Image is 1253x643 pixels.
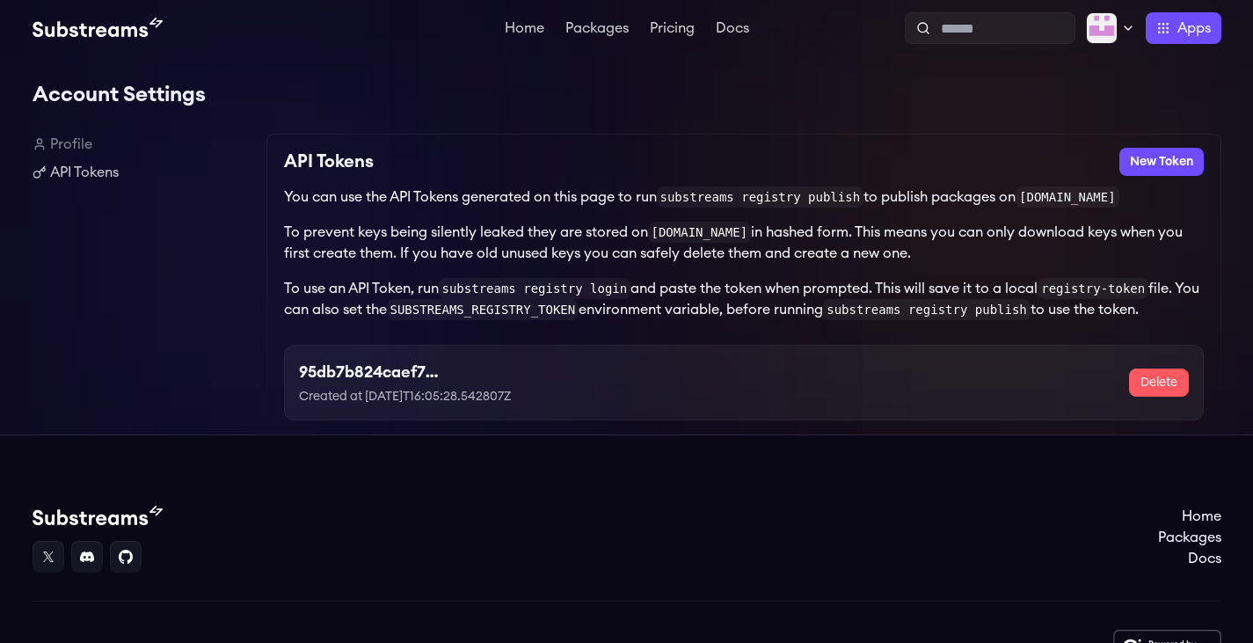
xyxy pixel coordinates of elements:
a: Packages [1158,527,1221,548]
h1: Account Settings [33,77,1221,113]
button: Delete [1129,369,1189,397]
a: Home [1158,506,1221,527]
a: Docs [1158,548,1221,569]
p: You can use the API Tokens generated on this page to run to publish packages on [284,186,1204,208]
code: substreams registry publish [823,299,1031,320]
a: Home [501,21,548,39]
p: Created at [DATE]T16:05:28.542807Z [299,388,587,406]
code: registry-token [1038,278,1148,299]
img: Substream's logo [33,506,163,527]
a: Pricing [646,21,698,39]
button: New Token [1119,148,1204,176]
code: [DOMAIN_NAME] [1016,186,1119,208]
code: SUBSTREAMS_REGISTRY_TOKEN [387,299,579,320]
p: To prevent keys being silently leaked they are stored on in hashed form. This means you can only ... [284,222,1204,264]
p: To use an API Token, run and paste the token when prompted. This will save it to a local file. Yo... [284,278,1204,320]
code: substreams registry login [439,278,631,299]
a: Packages [562,21,632,39]
img: Substream's logo [33,18,163,39]
a: Profile [33,134,252,155]
a: Docs [712,21,753,39]
span: Apps [1177,18,1211,39]
h3: 95db7b824caef79b43ad01020fcb6539 [299,360,443,384]
h2: API Tokens [284,148,374,176]
img: Profile [1086,12,1118,44]
code: substreams registry publish [657,186,864,208]
a: API Tokens [33,162,252,183]
code: [DOMAIN_NAME] [648,222,752,243]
